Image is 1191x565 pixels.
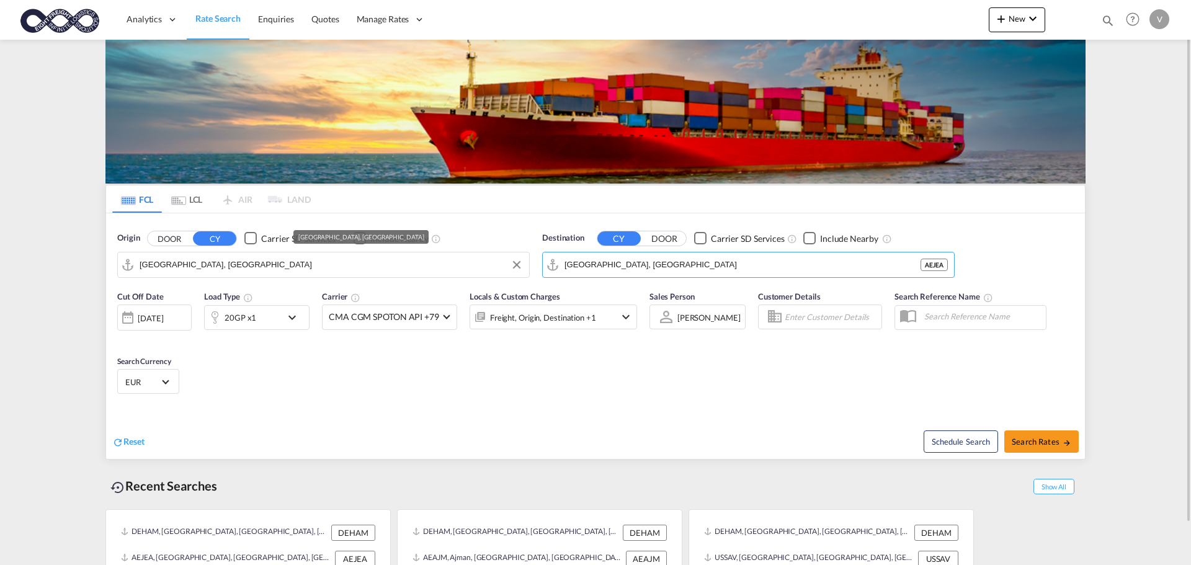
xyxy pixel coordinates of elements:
[1122,9,1149,31] div: Help
[105,472,222,500] div: Recent Searches
[258,14,294,24] span: Enquiries
[204,291,253,301] span: Load Type
[244,232,335,245] md-checkbox: Checkbox No Ink
[125,376,160,388] span: EUR
[711,233,785,245] div: Carrier SD Services
[1033,479,1074,494] span: Show All
[694,232,785,245] md-checkbox: Checkbox No Ink
[1101,14,1115,27] md-icon: icon-magnify
[331,525,375,541] div: DEHAM
[19,6,102,33] img: c818b980817911efbdc1a76df449e905.png
[994,14,1040,24] span: New
[1004,430,1079,453] button: Search Ratesicon-arrow-right
[704,525,911,541] div: DEHAM, Hamburg, Germany, Western Europe, Europe
[124,373,172,391] md-select: Select Currency: € EUREuro
[112,185,162,213] md-tab-item: FCL
[322,291,360,301] span: Carrier
[1149,9,1169,29] div: V
[117,305,192,331] div: [DATE]
[162,185,212,213] md-tab-item: LCL
[470,305,637,329] div: Freight Origin Destination Factory Stuffingicon-chevron-down
[785,308,878,326] input: Enter Customer Details
[676,308,742,326] md-select: Sales Person: Vadim Potorac
[261,233,335,245] div: Carrier SD Services
[117,329,127,346] md-datepicker: Select
[924,430,998,453] button: Note: By default Schedule search will only considerorigin ports, destination ports and cut off da...
[112,185,311,213] md-pagination-wrapper: Use the left and right arrow keys to navigate between tabs
[413,525,620,541] div: DEHAM, Hamburg, Germany, Western Europe, Europe
[677,313,741,323] div: [PERSON_NAME]
[1063,438,1071,447] md-icon: icon-arrow-right
[350,293,360,303] md-icon: The selected Trucker/Carrierwill be displayed in the rate results If the rates are from another f...
[882,234,892,244] md-icon: Unchecked: Ignores neighbouring ports when fetching rates.Checked : Includes neighbouring ports w...
[311,14,339,24] span: Quotes
[803,232,878,245] md-checkbox: Checkbox No Ink
[148,231,191,246] button: DOOR
[623,525,667,541] div: DEHAM
[138,313,163,324] div: [DATE]
[983,293,993,303] md-icon: Your search will be saved by the below given name
[140,256,523,274] input: Search by Port
[117,357,171,366] span: Search Currency
[117,291,164,301] span: Cut Off Date
[112,435,145,449] div: icon-refreshReset
[1025,11,1040,26] md-icon: icon-chevron-down
[431,234,441,244] md-icon: Unchecked: Ignores neighbouring ports when fetching rates.Checked : Includes neighbouring ports w...
[894,291,993,301] span: Search Reference Name
[123,436,145,447] span: Reset
[1012,437,1071,447] span: Search Rates
[507,256,526,274] button: Clear Input
[921,259,948,271] div: AEJEA
[597,231,641,246] button: CY
[117,232,140,244] span: Origin
[989,7,1045,32] button: icon-plus 400-fgNewicon-chevron-down
[1122,9,1143,30] span: Help
[127,13,162,25] span: Analytics
[820,233,878,245] div: Include Nearby
[357,13,409,25] span: Manage Rates
[758,291,821,301] span: Customer Details
[490,309,596,326] div: Freight Origin Destination Factory Stuffing
[193,231,236,246] button: CY
[649,291,695,301] span: Sales Person
[618,309,633,324] md-icon: icon-chevron-down
[918,307,1046,326] input: Search Reference Name
[118,252,529,277] md-input-container: Hamburg, DEHAM
[106,213,1085,459] div: Origin DOOR CY Checkbox No InkUnchecked: Search for CY (Container Yard) services for all selected...
[285,310,306,325] md-icon: icon-chevron-down
[329,311,439,323] span: CMA CGM SPOTON API +79
[225,309,256,326] div: 20GP x1
[354,232,429,245] md-checkbox: Checkbox No Ink
[121,525,328,541] div: DEHAM, Hamburg, Germany, Western Europe, Europe
[298,230,424,244] div: [GEOGRAPHIC_DATA], [GEOGRAPHIC_DATA]
[204,305,310,330] div: 20GP x1icon-chevron-down
[243,293,253,303] md-icon: icon-information-outline
[787,234,797,244] md-icon: Unchecked: Search for CY (Container Yard) services for all selected carriers.Checked : Search for...
[470,291,560,301] span: Locals & Custom Charges
[564,256,921,274] input: Search by Port
[543,252,954,277] md-input-container: Jebel Ali, AEJEA
[994,11,1009,26] md-icon: icon-plus 400-fg
[914,525,958,541] div: DEHAM
[112,437,123,448] md-icon: icon-refresh
[110,480,125,495] md-icon: icon-backup-restore
[195,13,241,24] span: Rate Search
[1101,14,1115,32] div: icon-magnify
[643,231,686,246] button: DOOR
[105,40,1086,184] img: LCL+%26+FCL+BACKGROUND.png
[542,232,584,244] span: Destination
